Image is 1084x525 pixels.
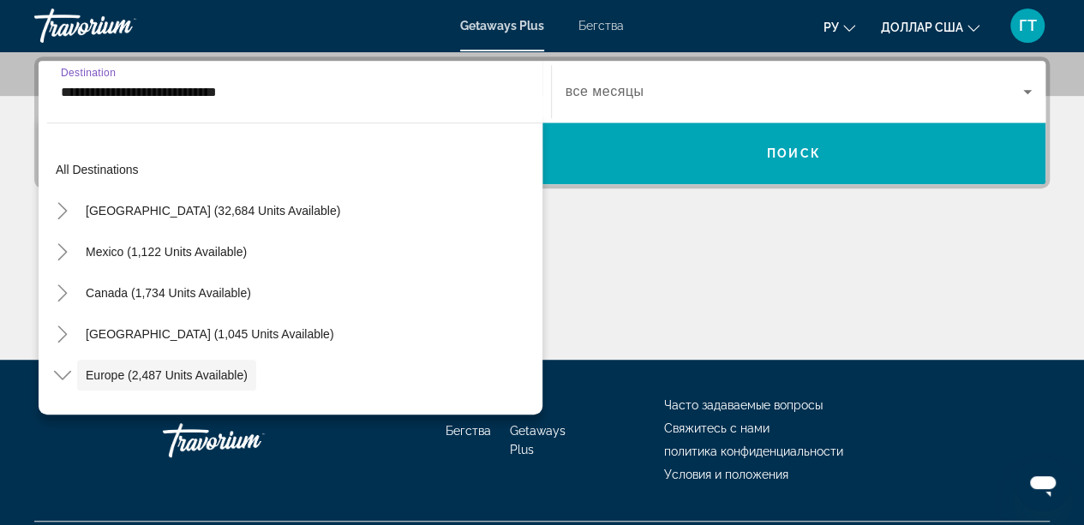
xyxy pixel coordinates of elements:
span: Поиск [767,146,821,160]
span: [GEOGRAPHIC_DATA] (1,045 units available) [86,327,333,341]
button: Toggle United States (32,684 units available) [47,196,77,226]
a: Травориум [34,3,206,48]
button: Canada (1,734 units available) [77,277,260,308]
button: Изменить язык [823,15,855,39]
a: Getaways Plus [510,424,566,456]
button: Поиск [542,122,1046,184]
button: Меню пользователя [1005,8,1050,44]
button: Toggle Caribbean & Atlantic Islands (1,045 units available) [47,319,77,349]
button: All destinations [47,154,542,185]
button: [GEOGRAPHIC_DATA] (12 units available) [64,401,542,432]
span: Canada (1,734 units available) [86,286,251,300]
a: Условия и положения [664,468,788,481]
div: Виджет поиска [39,61,1045,184]
button: Toggle Canada (1,734 units available) [47,278,77,308]
font: ру [823,21,839,34]
font: доллар США [881,21,963,34]
iframe: Кнопка запуска окна обмена сообщениями [1015,456,1070,511]
button: Mexico (1,122 units available) [77,236,255,267]
span: [GEOGRAPHIC_DATA] (32,684 units available) [86,204,340,218]
a: Getaways Plus [460,19,544,33]
a: Свяжитесь с нами [664,421,770,435]
span: Destination [61,67,116,78]
button: Изменить валюту [881,15,979,39]
span: Mexico (1,122 units available) [86,245,247,259]
font: ГТ [1019,16,1037,34]
button: [GEOGRAPHIC_DATA] (1,045 units available) [77,319,342,349]
span: все месяцы [566,84,644,98]
button: [GEOGRAPHIC_DATA] (32,684 units available) [77,195,349,226]
span: Europe (2,487 units available) [86,368,248,382]
a: политика конфиденциальности [664,444,843,458]
a: Часто задаваемые вопросы [664,398,823,412]
button: Europe (2,487 units available) [77,360,256,391]
a: Травориум [163,415,334,466]
button: Toggle Mexico (1,122 units available) [47,237,77,267]
a: Бегства [578,19,624,33]
a: Бегства [446,424,491,438]
button: Toggle Europe (2,487 units available) [47,361,77,391]
span: All destinations [56,163,139,176]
